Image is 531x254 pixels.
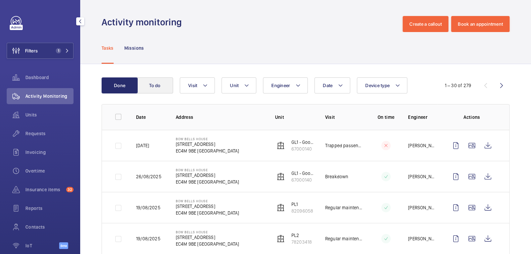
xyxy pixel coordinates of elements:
img: elevator.svg [277,235,285,243]
p: Regular maintenance [325,235,364,242]
button: Done [102,77,138,93]
span: Invoicing [25,149,74,156]
p: 67000140 [291,177,314,183]
img: elevator.svg [277,173,285,181]
p: [STREET_ADDRESS] [176,234,239,241]
span: Dashboard [25,74,74,81]
span: Unit [230,83,239,88]
span: IoT [25,242,59,249]
p: Bow Bells House [176,168,239,172]
p: [DATE] [136,142,149,149]
p: GL1 - Goods Lift [291,139,314,146]
span: Filters [25,47,38,54]
p: Address [176,114,264,120]
p: 67000140 [291,146,314,152]
p: Visit [325,114,364,120]
button: Engineer [263,77,308,93]
p: Actions [448,114,496,120]
button: Filters1 [7,43,74,59]
span: Insurance items [25,186,63,193]
span: Contacts [25,224,74,230]
button: Book an appointment [451,16,510,32]
button: Visit [180,77,215,93]
p: EC4M 9BE [GEOGRAPHIC_DATA] [176,241,239,247]
span: Activity Monitoring [25,93,74,99]
span: Device type [365,83,390,88]
p: 19/08/2025 [136,235,160,242]
p: EC4M 9BE [GEOGRAPHIC_DATA] [176,179,239,185]
p: GL1 - Goods Lift [291,170,314,177]
p: Engineer [408,114,437,120]
p: [STREET_ADDRESS] [176,141,239,148]
p: 19/08/2025 [136,204,160,211]
span: Beta [59,242,68,249]
span: Engineer [271,83,290,88]
p: Bow Bells House [176,230,239,234]
p: [PERSON_NAME] [408,173,437,180]
span: 32 [66,187,74,192]
p: Missions [124,45,144,51]
button: Create a callout [403,16,448,32]
p: PL2 [291,232,312,239]
p: Regular maintenance [325,204,364,211]
p: PL1 [291,201,313,208]
p: Breakdown [325,173,349,180]
button: To do [137,77,173,93]
p: Date [136,114,165,120]
p: Unit [275,114,314,120]
p: 78203418 [291,239,312,245]
button: Date [314,77,350,93]
h1: Activity monitoring [102,16,186,28]
span: Reports [25,205,74,212]
p: Bow Bells House [176,137,239,141]
img: elevator.svg [277,204,285,212]
p: EC4M 9BE [GEOGRAPHIC_DATA] [176,148,239,154]
p: Tasks [102,45,114,51]
span: Overtime [25,168,74,174]
p: On time [375,114,397,120]
p: [STREET_ADDRESS] [176,203,239,210]
p: [PERSON_NAME] [408,204,437,211]
button: Unit [222,77,256,93]
p: [STREET_ADDRESS] [176,172,239,179]
span: Date [323,83,333,88]
p: 26/08/2025 [136,173,161,180]
p: [PERSON_NAME] [408,235,437,242]
span: Requests [25,130,74,137]
img: elevator.svg [277,142,285,150]
span: 1 [56,48,61,53]
p: Bow Bells House [176,199,239,203]
p: 82096058 [291,208,313,214]
span: Visit [188,83,197,88]
span: Units [25,111,74,118]
p: Trapped passenger [325,142,364,149]
p: EC4M 9BE [GEOGRAPHIC_DATA] [176,210,239,216]
p: [PERSON_NAME] [408,142,437,149]
button: Device type [357,77,407,93]
div: 1 – 30 of 279 [445,82,471,89]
